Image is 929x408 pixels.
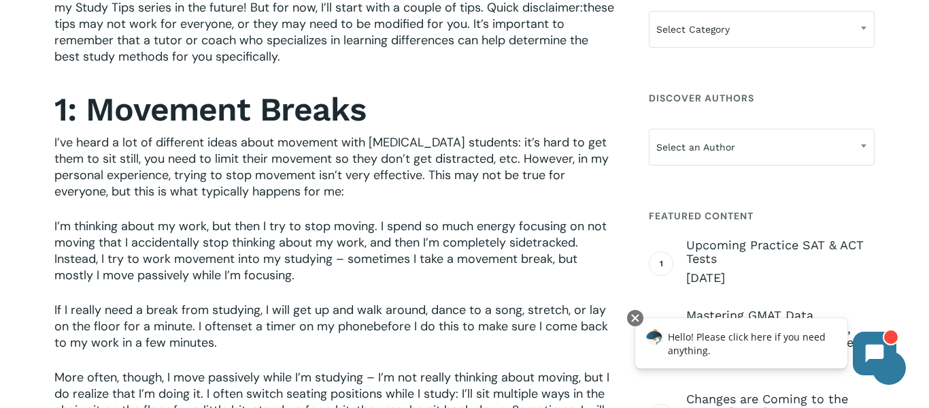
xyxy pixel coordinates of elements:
span: set a timer on my phone [235,318,373,334]
span: Upcoming Practice SAT & ACT Tests [686,238,875,266]
span: [DATE] [686,270,875,286]
span: Select Category [649,15,874,44]
span: Select Category [649,11,875,48]
span: I’m thinking about my work, but then I try to stop moving. I spend so much energy focusing on not... [54,218,607,283]
h4: Discover Authors [649,86,875,110]
h4: Featured Content [649,204,875,228]
span: before I do this to make sure I come back to my work in a few minutes. [54,318,608,351]
span: I’ve heard a lot of different ideas about movement with [MEDICAL_DATA] students: it’s hard to get... [54,134,609,200]
a: Upcoming Practice SAT & ACT Tests [DATE] [686,238,875,286]
iframe: Chatbot [621,307,910,389]
span: If I really need a break from studying, I will get up and walk around, dance to a song, stretch, ... [54,302,606,334]
span: Select an Author [649,133,874,161]
span: Select an Author [649,129,875,166]
strong: 1: Movement Breaks [54,90,366,129]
